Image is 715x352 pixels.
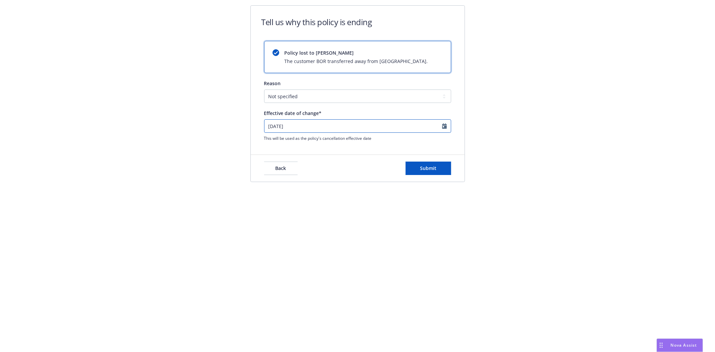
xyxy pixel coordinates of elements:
[657,339,703,352] button: Nova Assist
[657,339,665,352] div: Drag to move
[671,342,697,348] span: Nova Assist
[420,165,436,171] span: Submit
[264,135,451,141] span: This will be used as the policy's cancellation effective date
[264,119,451,133] input: YYYY-MM-DD
[285,58,428,65] span: The customer BOR transferred away from [GEOGRAPHIC_DATA].
[276,165,286,171] span: Back
[285,49,428,56] span: Policy lost to [PERSON_NAME]
[261,16,372,27] h1: Tell us why this policy is ending
[264,110,322,116] span: Effective date of change*
[264,162,298,175] button: Back
[406,162,451,175] button: Submit
[264,80,281,86] span: Reason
